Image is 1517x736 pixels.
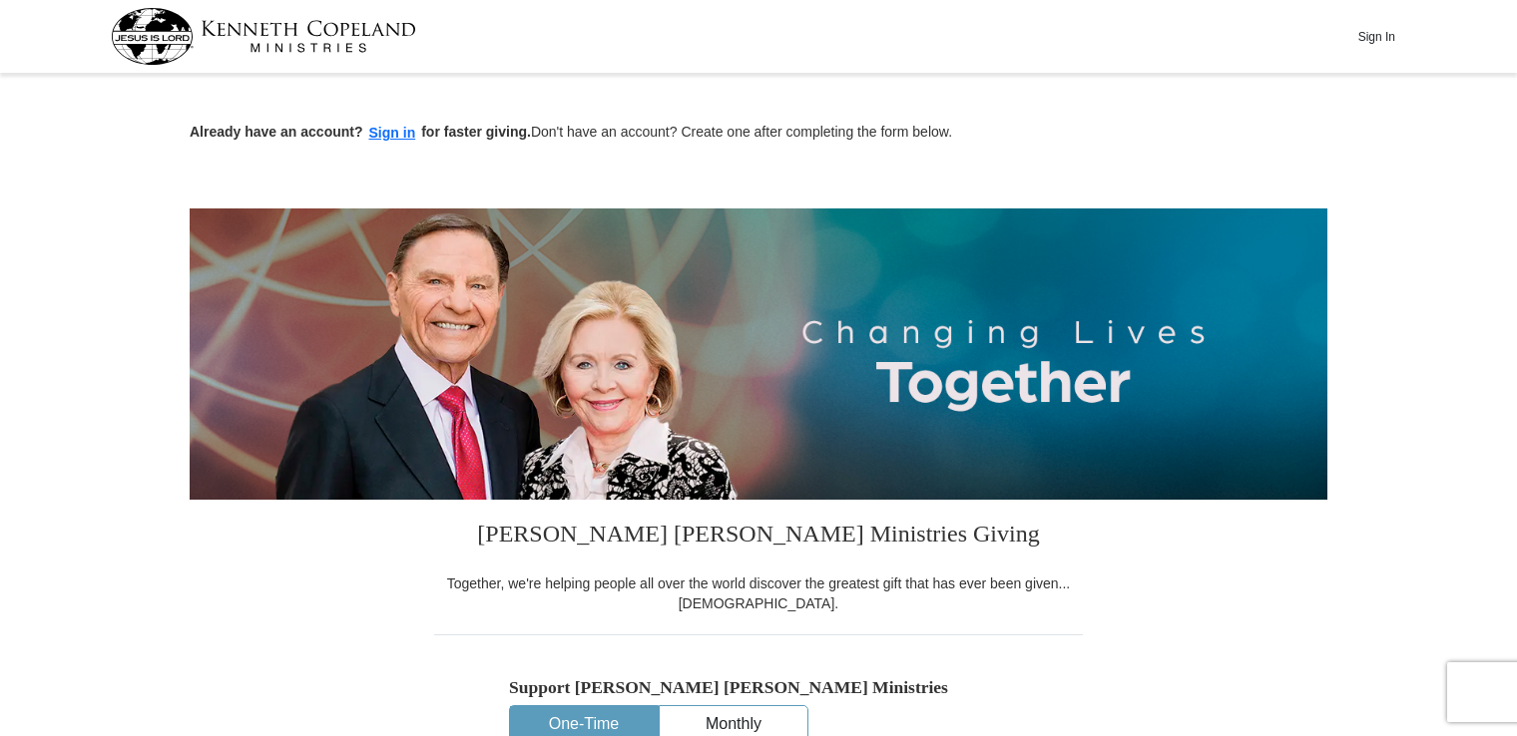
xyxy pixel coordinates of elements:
h3: [PERSON_NAME] [PERSON_NAME] Ministries Giving [434,500,1083,573]
button: Sign in [363,122,422,145]
strong: Already have an account? for faster giving. [190,124,531,140]
div: Together, we're helping people all over the world discover the greatest gift that has ever been g... [434,573,1083,613]
h5: Support [PERSON_NAME] [PERSON_NAME] Ministries [509,677,1008,698]
p: Don't have an account? Create one after completing the form below. [190,122,1327,145]
button: Sign In [1346,21,1406,52]
img: kcm-header-logo.svg [111,8,416,65]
